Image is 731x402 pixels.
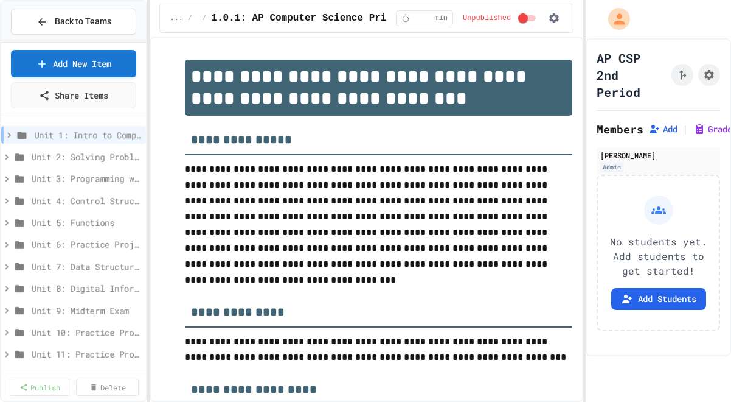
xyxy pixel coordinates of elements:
span: | [682,122,688,136]
div: My Account [595,5,633,33]
span: 1.0.1: AP Computer Science Principles in Python Course Syllabus [211,11,579,26]
span: / [188,13,192,23]
span: Unpublished [463,13,511,23]
span: / [202,13,206,23]
span: ... [170,13,183,23]
span: Back to Teams [55,15,111,28]
a: Delete [76,379,139,396]
button: Assignment Settings [698,64,720,86]
h1: AP CSP 2nd Period [597,49,667,100]
span: Unit 10: Practice Project - Wordle [32,326,141,339]
a: Share Items [11,82,136,108]
button: Back to Teams [11,9,136,35]
button: Click to see fork details [671,64,693,86]
span: Unit 3: Programming with Python [32,172,141,185]
h2: Members [597,121,643,138]
button: Add [648,123,677,135]
span: Unit 1: Intro to Computer Science [34,129,141,141]
a: Publish [9,379,71,396]
span: Unit 7: Data Structures [32,260,141,273]
a: Add New Item [11,50,136,77]
span: Unit 5: Functions [32,216,141,229]
div: [PERSON_NAME] [600,150,716,161]
span: Unit 4: Control Structures [32,194,141,207]
span: Unit 8: Digital Information [32,282,141,295]
span: min [434,13,448,23]
p: No students yet. Add students to get started! [608,234,709,278]
span: Unit 9: Midterm Exam [32,304,141,317]
span: Unit 2: Solving Problems in Computer Science [32,150,141,163]
button: Add Students [611,288,706,310]
div: Admin [600,162,623,172]
span: Unit 11: Practice Project - Loaded Dice [32,348,141,361]
span: Unit 6: Practice Project - Tell a Story [32,238,141,251]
